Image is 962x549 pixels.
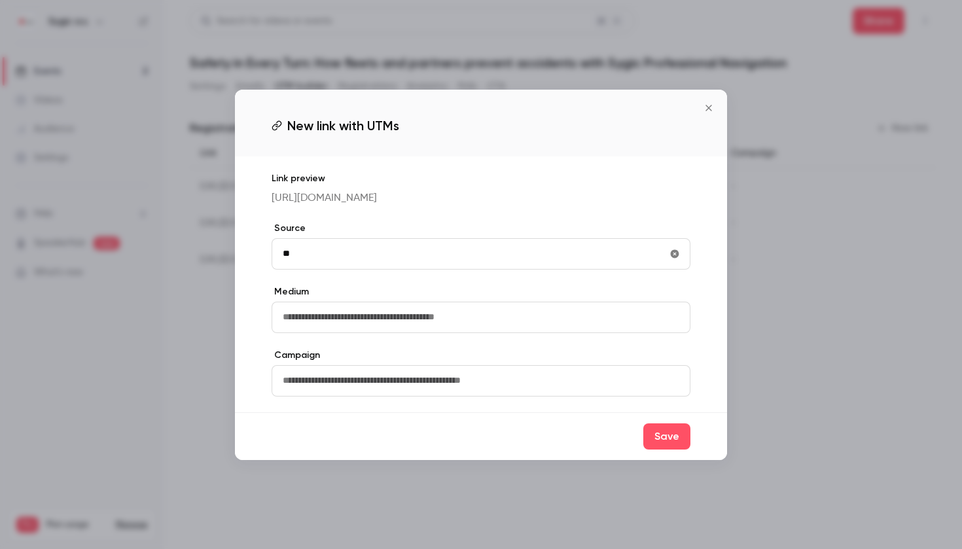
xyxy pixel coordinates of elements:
[664,243,685,264] button: utmSource
[643,423,690,450] button: Save
[272,349,690,362] label: Campaign
[272,222,690,235] label: Source
[696,95,722,121] button: Close
[272,172,690,185] p: Link preview
[272,190,690,206] p: [URL][DOMAIN_NAME]
[272,285,690,298] label: Medium
[287,116,399,135] span: New link with UTMs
